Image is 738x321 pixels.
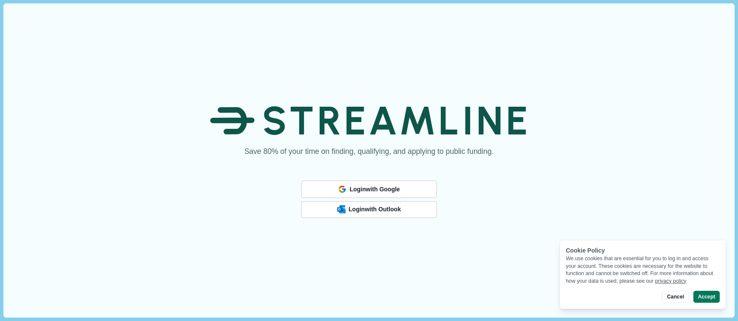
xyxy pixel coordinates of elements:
button: Cancel [662,291,689,303]
img: Outlook Logo [337,205,346,213]
img: Streamline Climate Logo [210,97,528,145]
span: Cookie Policy [566,247,605,254]
button: Loginwith Google [301,180,437,198]
a: privacy policy [655,278,687,284]
div: We use cookies that are essential for you to log in and access your account. These cookies are ne... [566,255,720,285]
button: Accept [693,291,720,303]
span: Login with Google [349,186,400,193]
h1: Save 80% of your time on finding, qualifying, and applying to public funding. [244,146,494,157]
button: Outlook LogoLoginwith Outlook [301,201,437,218]
span: Login with Outlook [349,206,401,213]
